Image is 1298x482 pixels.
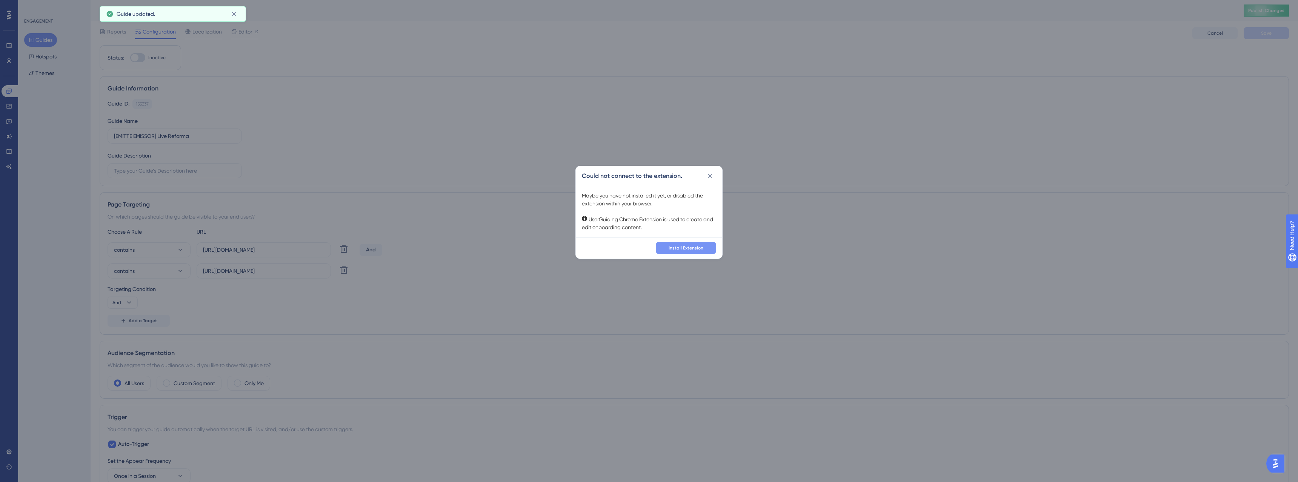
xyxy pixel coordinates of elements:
[669,245,703,251] span: Install Extension
[117,9,155,18] span: Guide updated.
[582,192,716,231] div: Maybe you have not installed it yet, or disabled the extension within your browser. UserGuiding C...
[582,171,682,181] h2: Could not connect to the extension.
[18,2,47,11] span: Need Help?
[1266,452,1289,475] iframe: UserGuiding AI Assistant Launcher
